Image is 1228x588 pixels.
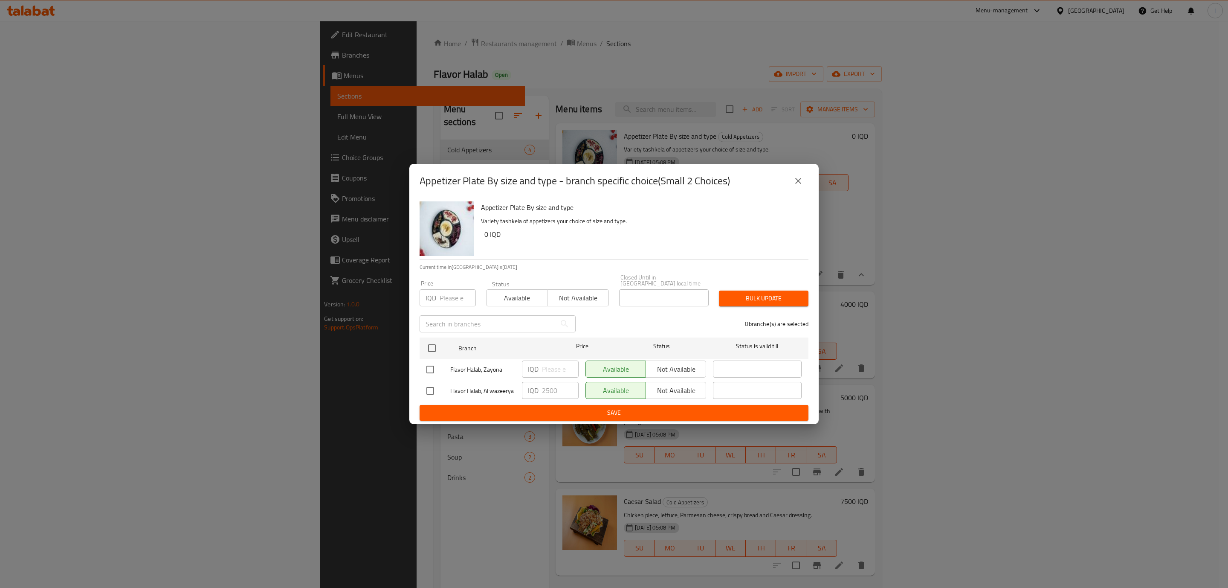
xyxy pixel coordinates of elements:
[486,289,547,306] button: Available
[420,315,556,332] input: Search in branches
[713,341,802,352] span: Status is valid till
[542,382,579,399] input: Please enter price
[528,364,539,374] p: IQD
[420,201,474,256] img: Appetizer Plate By size and type
[440,289,476,306] input: Please enter price
[450,364,515,375] span: Flavor Halab, Zayona
[542,361,579,378] input: Please enter price
[490,292,544,304] span: Available
[420,174,730,188] h2: Appetizer Plate By size and type - branch specific choice(Small 2 Choices)
[745,320,808,328] p: 0 branche(s) are selected
[788,171,808,191] button: close
[726,293,802,304] span: Bulk update
[528,385,539,396] p: IQD
[719,291,808,306] button: Bulk update
[617,341,706,352] span: Status
[554,341,611,352] span: Price
[484,228,802,240] h6: 0 IQD
[420,263,808,271] p: Current time in [GEOGRAPHIC_DATA] is [DATE]
[426,408,802,418] span: Save
[481,216,802,227] p: Variety tashkela of appetizers your choice of size and type.
[458,343,547,354] span: Branch
[481,201,802,213] h6: Appetizer Plate By size and type
[426,293,436,303] p: IQD
[450,386,515,396] span: Flavor Halab, Al wazeerya
[551,292,605,304] span: Not available
[420,405,808,421] button: Save
[547,289,608,306] button: Not available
